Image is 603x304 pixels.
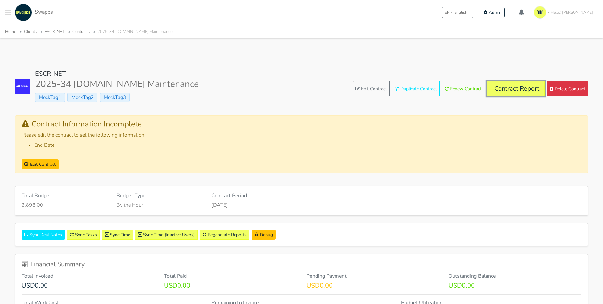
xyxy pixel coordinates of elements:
[211,201,392,209] p: [DATE]
[306,282,439,289] p: USD0.00
[442,7,473,18] button: ENEnglish
[102,230,133,240] a: Sync Time
[22,159,59,169] a: Edit Contract
[454,10,467,15] span: English
[15,79,30,94] img: ESCR-NET
[5,4,11,21] button: Toggle navigation menu
[35,79,199,90] h1: 2025-34 [DOMAIN_NAME] Maintenance
[164,273,297,279] h6: Total Paid
[534,6,546,19] img: isotipo-3-3e143c57.png
[200,230,249,240] a: Regenerate Reports
[22,273,154,279] h6: Total Invoiced
[252,230,276,240] a: Debug
[116,193,202,199] h6: Budget Type
[22,282,154,289] p: USD0.00
[72,29,90,35] a: Contracts
[481,8,505,17] a: Admin
[22,201,107,209] p: 2,898.00
[24,29,37,35] a: Clients
[392,81,440,96] button: Duplicate Contract
[22,120,581,129] h4: Contract Information Incomplete
[35,69,66,78] a: ESCR-NET
[13,4,53,21] a: Swapps
[489,10,502,16] span: Admin
[22,261,581,268] h5: Financial Summary
[15,4,32,21] img: swapps-linkedin-v2.jpg
[35,9,53,16] span: Swapps
[22,131,581,139] p: Please edit the contract to set the following information:
[5,29,16,35] a: Home
[442,81,484,96] button: Renew Contract
[531,3,598,21] a: Hello! [PERSON_NAME]
[487,81,545,96] a: Contract Report
[164,282,297,289] p: USD0.00
[22,193,107,199] h6: Total Budget
[22,230,65,240] button: Sync Deal Notes
[449,282,581,289] p: USD0.00
[91,28,173,36] li: 2025-34 [DOMAIN_NAME] Maintenance
[449,273,581,279] h6: Outstanding Balance
[35,93,65,102] span: MockTag1
[67,93,97,102] span: MockTag2
[353,81,390,96] a: Edit Contract
[116,201,202,209] p: By the Hour
[67,230,100,240] a: Sync Tasks
[551,10,593,15] span: Hello! [PERSON_NAME]
[34,141,581,149] li: End Date
[100,93,130,102] span: MockTag3
[211,193,392,199] h6: Contract Period
[306,273,439,279] h6: Pending Payment
[45,29,65,35] a: ESCR-NET
[135,230,198,240] button: Sync Time (Inactive Users)
[547,81,588,96] button: Delete Contract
